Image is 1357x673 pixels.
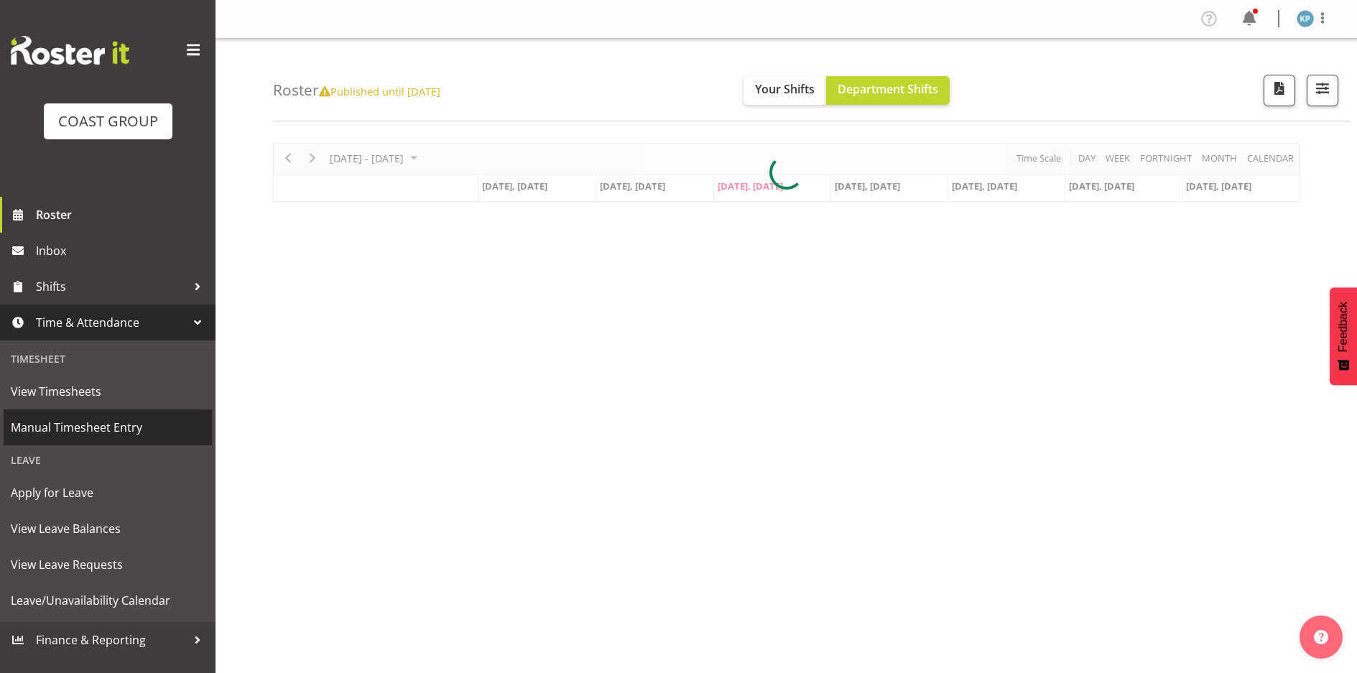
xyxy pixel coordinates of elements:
span: Inbox [36,240,208,261]
span: Time & Attendance [36,312,187,333]
img: Rosterit website logo [11,36,129,65]
div: Leave [4,445,212,475]
span: Published until [DATE] [319,84,440,98]
span: Feedback [1337,302,1350,352]
a: Leave/Unavailability Calendar [4,583,212,618]
a: View Timesheets [4,373,212,409]
div: COAST GROUP [58,111,158,132]
button: Download a PDF of the roster according to the set date range. [1264,75,1295,106]
span: Your Shifts [755,81,815,97]
a: View Leave Balances [4,511,212,547]
button: Feedback - Show survey [1330,287,1357,385]
span: Finance & Reporting [36,629,187,651]
span: Leave/Unavailability Calendar [11,590,205,611]
button: Filter Shifts [1307,75,1338,106]
img: kent-pollard5758.jpg [1297,10,1314,27]
span: View Timesheets [11,381,205,402]
span: Roster [36,204,208,226]
span: Shifts [36,276,187,297]
span: Apply for Leave [11,482,205,503]
a: View Leave Requests [4,547,212,583]
h4: Roster [273,82,440,98]
span: View Leave Balances [11,518,205,539]
a: Apply for Leave [4,475,212,511]
button: Department Shifts [826,76,950,105]
span: Manual Timesheet Entry [11,417,205,438]
img: help-xxl-2.png [1314,630,1328,644]
a: Manual Timesheet Entry [4,409,212,445]
div: Timesheet [4,344,212,373]
button: Your Shifts [744,76,826,105]
span: Department Shifts [838,81,938,97]
span: View Leave Requests [11,554,205,575]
